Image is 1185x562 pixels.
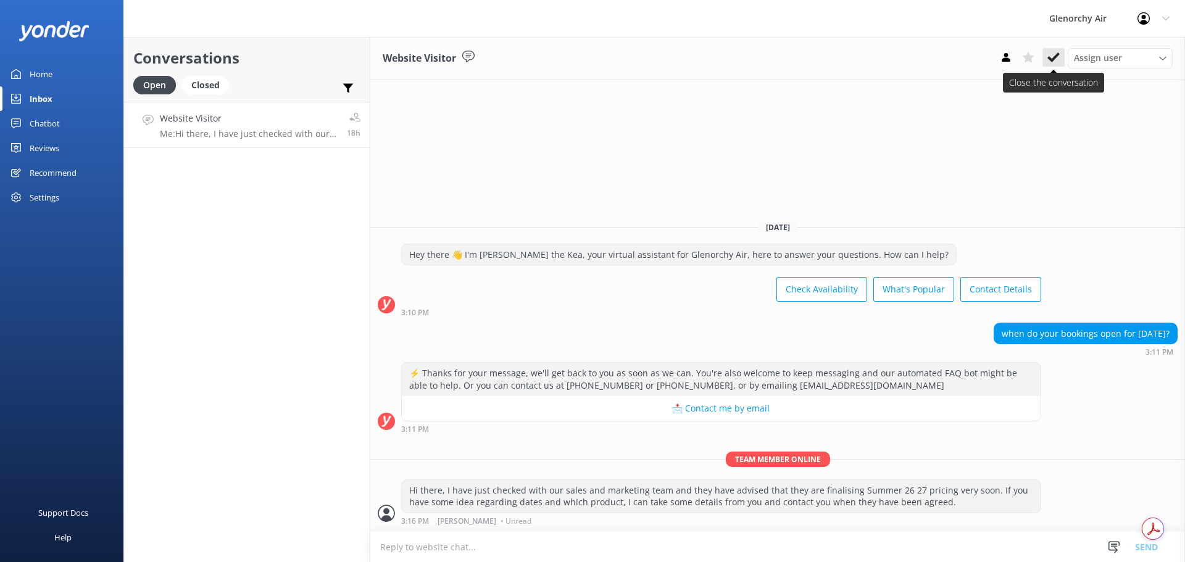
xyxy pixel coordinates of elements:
[54,525,72,550] div: Help
[401,426,429,433] strong: 3:11 PM
[873,277,954,302] button: What's Popular
[347,128,360,138] span: Aug 29 2025 03:16pm (UTC +12:00) Pacific/Auckland
[402,480,1041,513] div: Hi there, I have just checked with our sales and marketing team and they have advised that they a...
[160,128,338,139] p: Me: Hi there, I have just checked with our sales and marketing team and they have advised that th...
[1145,349,1173,356] strong: 3:11 PM
[776,277,867,302] button: Check Availability
[402,363,1041,395] div: ⚡ Thanks for your message, we'll get back to you as soon as we can. You're also welcome to keep m...
[438,518,496,525] span: [PERSON_NAME]
[30,86,52,111] div: Inbox
[133,76,176,94] div: Open
[759,222,797,233] span: [DATE]
[124,102,370,148] a: Website VisitorMe:Hi there, I have just checked with our sales and marketing team and they have a...
[19,21,89,41] img: yonder-white-logo.png
[994,323,1177,344] div: when do your bookings open for [DATE]?
[133,78,182,91] a: Open
[401,424,1041,433] div: Aug 29 2025 03:11pm (UTC +12:00) Pacific/Auckland
[383,51,456,67] h3: Website Visitor
[30,111,60,136] div: Chatbot
[401,516,1041,525] div: Aug 29 2025 03:16pm (UTC +12:00) Pacific/Auckland
[30,62,52,86] div: Home
[1074,51,1122,65] span: Assign user
[1068,48,1173,68] div: Assign User
[160,112,338,125] h4: Website Visitor
[402,396,1041,421] button: 📩 Contact me by email
[182,78,235,91] a: Closed
[30,160,77,185] div: Recommend
[960,277,1041,302] button: Contact Details
[501,518,531,525] span: • Unread
[30,136,59,160] div: Reviews
[994,347,1178,356] div: Aug 29 2025 03:11pm (UTC +12:00) Pacific/Auckland
[726,452,830,467] span: Team member online
[402,244,956,265] div: Hey there 👋 I'm [PERSON_NAME] the Kea, your virtual assistant for Glenorchy Air, here to answer y...
[401,309,429,316] strong: 3:10 PM
[401,308,1041,316] div: Aug 29 2025 03:10pm (UTC +12:00) Pacific/Auckland
[38,500,88,525] div: Support Docs
[133,46,360,70] h2: Conversations
[182,76,229,94] div: Closed
[401,518,429,525] strong: 3:16 PM
[30,185,59,210] div: Settings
